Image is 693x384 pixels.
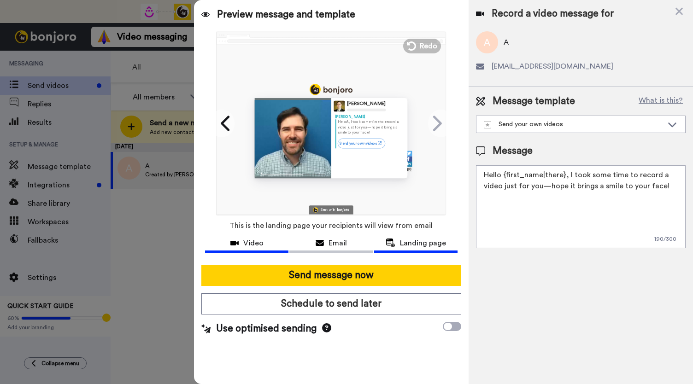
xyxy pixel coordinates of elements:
[337,208,349,211] div: bonjoro
[313,207,318,212] img: Bonjoro Logo
[243,238,264,249] span: Video
[321,208,336,211] div: Sent with
[255,169,331,178] img: player-controls-full.svg
[334,100,345,111] img: Profile Image
[229,215,433,236] span: This is the landing page your recipients will view from email
[476,165,686,248] textarea: Hello {first_name|there}, I took some time to record a video just for you—hope it brings a smile ...
[636,94,686,108] button: What is this?
[484,120,663,129] div: Send your own videos
[201,265,461,286] button: Send message now
[347,101,386,107] div: [PERSON_NAME]
[310,84,352,95] img: logo_full.png
[329,238,347,249] span: Email
[335,114,404,119] div: [PERSON_NAME]
[216,322,317,336] span: Use optimised sending
[338,119,404,135] p: Hello A , I took some time to record a video just for you—hope it brings a smile to your face!
[493,94,575,108] span: Message template
[201,293,461,314] button: Schedule to send later
[493,144,533,158] span: Message
[338,138,385,148] a: Send your own videos
[484,121,491,128] img: demo-template.svg
[400,238,446,249] span: Landing page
